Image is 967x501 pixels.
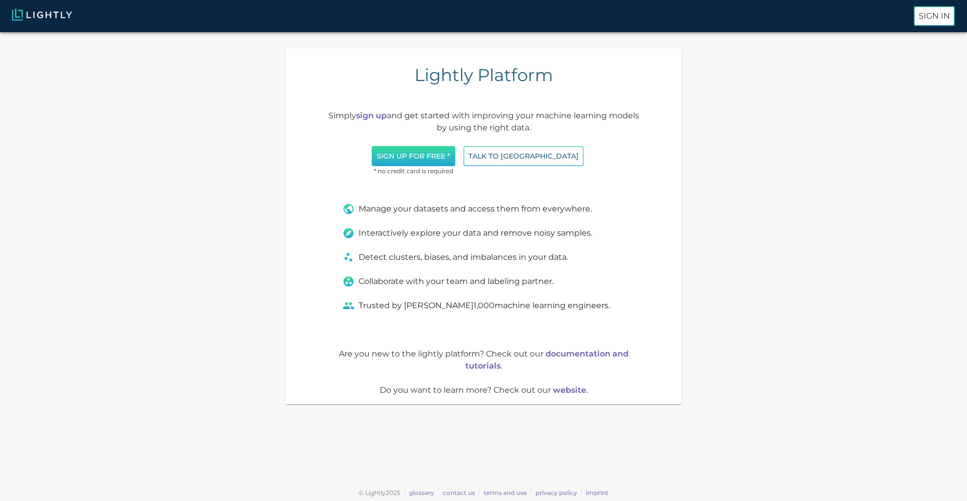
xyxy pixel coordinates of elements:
a: website [553,385,586,395]
a: imprint [586,489,608,496]
a: sign up [356,111,387,120]
button: Sign In [914,6,955,26]
img: Lightly [12,9,72,21]
a: contact us [443,489,475,496]
div: Manage your datasets and access them from everywhere. [342,203,625,215]
p: Simply and get started with improving your machine learning models by using the right data. [326,110,641,134]
a: documentation and tutorials [465,349,629,371]
a: terms and use [483,489,527,496]
button: Talk to [GEOGRAPHIC_DATA] [463,146,584,167]
a: Talk to [GEOGRAPHIC_DATA] [463,151,584,161]
div: Trusted by [PERSON_NAME] 1,000 machine learning engineers. [342,300,625,312]
a: glossary [409,489,434,496]
div: Collaborate with your team and labeling partner. [342,275,625,288]
a: Sign up for free * [372,151,455,161]
div: Detect clusters, biases, and imbalances in your data. [342,251,625,263]
a: privacy policy [535,489,577,496]
button: Sign up for free * [372,146,455,167]
p: Do you want to learn more? Check out our . [326,384,641,396]
h4: Lightly Platform [415,64,553,86]
p: Sign In [919,10,950,22]
span: © Lightly 2025 [359,489,400,496]
div: Interactively explore your data and remove noisy samples. [342,227,625,239]
p: Are you new to the lightly platform? Check out our . [326,348,641,372]
span: * no credit card is required [372,166,455,176]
